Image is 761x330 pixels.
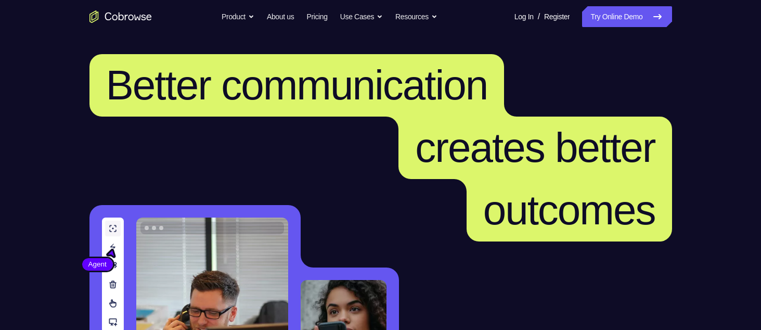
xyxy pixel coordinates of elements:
span: Agent [82,259,113,270]
a: Log In [514,6,534,27]
button: Resources [395,6,437,27]
span: Better communication [106,62,488,108]
span: / [538,10,540,23]
a: About us [267,6,294,27]
span: outcomes [483,187,655,233]
a: Pricing [306,6,327,27]
a: Try Online Demo [582,6,672,27]
a: Register [544,6,570,27]
button: Use Cases [340,6,383,27]
button: Product [222,6,254,27]
span: creates better [415,124,655,171]
a: Go to the home page [89,10,152,23]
